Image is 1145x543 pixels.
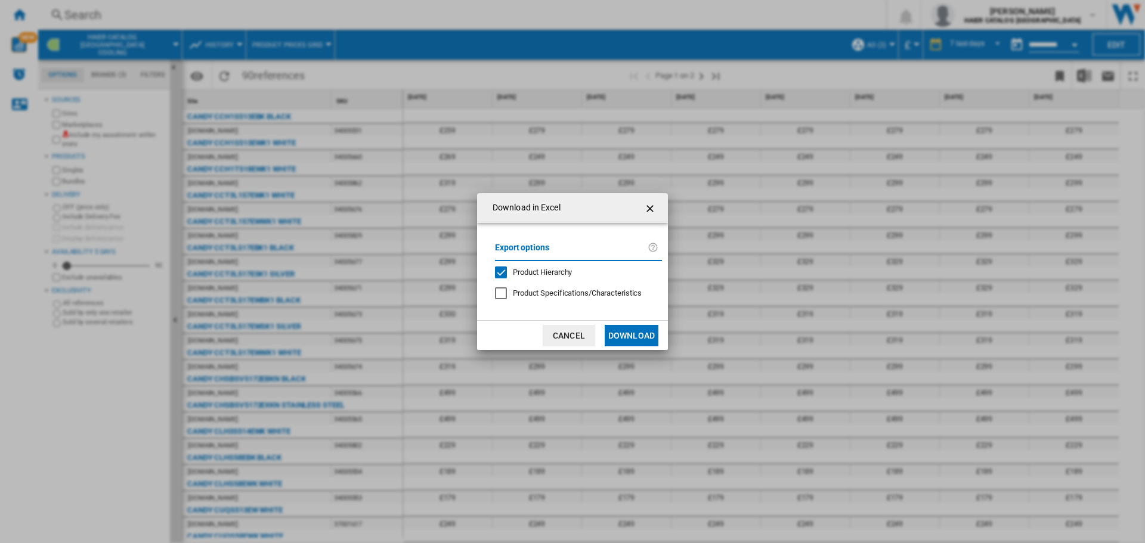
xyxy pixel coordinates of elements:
[495,241,648,263] label: Export options
[639,196,663,220] button: getI18NText('BUTTONS.CLOSE_DIALOG')
[605,325,658,346] button: Download
[513,288,642,299] div: Only applies to Category View
[487,202,561,214] h4: Download in Excel
[513,288,642,297] span: Product Specifications/Characteristics
[513,268,572,277] span: Product Hierarchy
[543,325,595,346] button: Cancel
[644,201,658,216] ng-md-icon: getI18NText('BUTTONS.CLOSE_DIALOG')
[495,267,652,278] md-checkbox: Product Hierarchy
